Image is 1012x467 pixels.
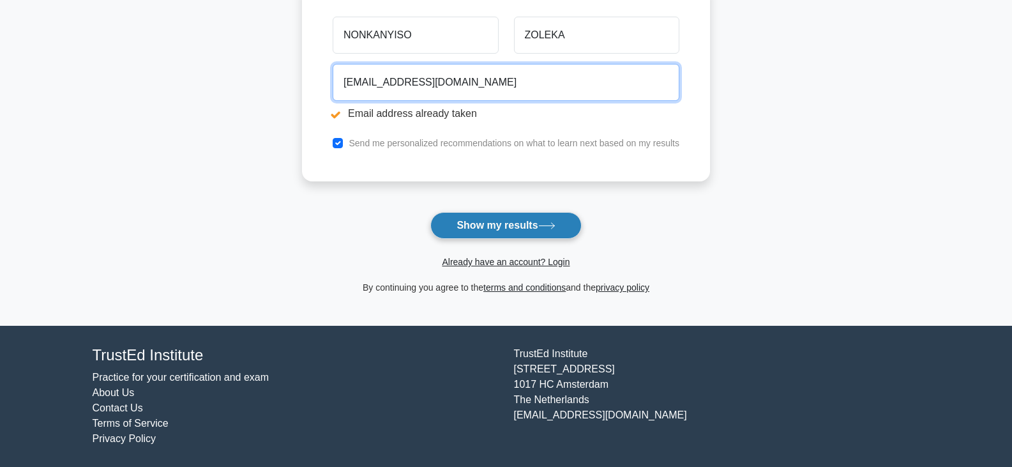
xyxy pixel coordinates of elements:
a: privacy policy [596,282,649,293]
input: Email [333,64,679,101]
a: terms and conditions [483,282,566,293]
div: TrustEd Institute [STREET_ADDRESS] 1017 HC Amsterdam The Netherlands [EMAIL_ADDRESS][DOMAIN_NAME] [506,346,928,447]
a: Contact Us [93,402,143,413]
label: Send me personalized recommendations on what to learn next based on my results [349,138,679,148]
a: Terms of Service [93,418,169,429]
input: First name [333,17,498,54]
li: Email address already taken [333,106,679,121]
a: Practice for your certification and exam [93,372,269,383]
a: Already have an account? Login [442,257,570,267]
h4: TrustEd Institute [93,346,499,365]
a: Privacy Policy [93,433,156,444]
div: By continuing you agree to the and the [294,280,718,295]
button: Show my results [430,212,581,239]
input: Last name [514,17,679,54]
a: About Us [93,387,135,398]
